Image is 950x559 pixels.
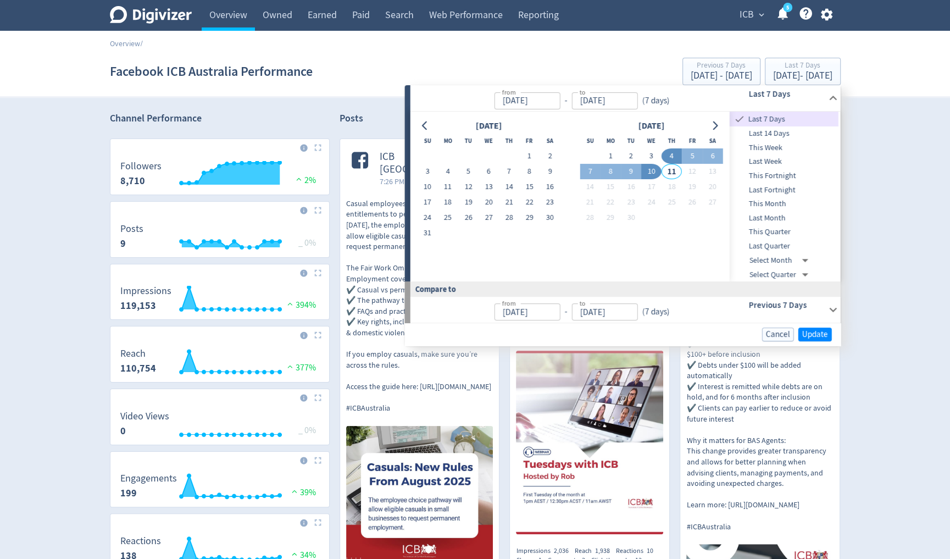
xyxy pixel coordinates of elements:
button: 23 [540,195,560,210]
button: 27 [479,210,499,225]
dt: Impressions [120,285,171,297]
span: 7:26 PM [DATE] AEST [380,176,488,187]
button: 24 [417,210,437,225]
dt: Followers [120,160,162,173]
span: This Fortnight [730,170,838,182]
button: 26 [682,195,702,210]
button: 9 [621,164,641,179]
span: ICB [740,6,754,24]
div: [DATE] [635,119,668,134]
button: 5 [458,164,479,179]
h2: Posts [340,112,363,129]
img: positive-performance.svg [293,175,304,183]
span: _ 0% [298,237,316,248]
div: Last 7 Days [773,62,832,71]
dt: Video Views [120,410,169,423]
img: Placeholder [314,394,321,401]
div: Impressions [516,546,574,556]
button: 14 [499,179,519,195]
button: 18 [662,179,682,195]
button: 10 [417,179,437,195]
button: 28 [499,210,519,225]
button: 9 [540,164,560,179]
span: 10 [646,546,653,555]
button: 29 [519,210,540,225]
button: 15 [600,179,620,195]
th: Friday [519,133,540,148]
button: 7 [499,164,519,179]
button: 31 [417,225,437,241]
span: ICB [GEOGRAPHIC_DATA] [380,151,488,176]
button: 23 [621,195,641,210]
dt: Reactions [120,535,161,547]
div: Last Month [730,211,838,225]
button: 28 [580,210,600,225]
button: 8 [519,164,540,179]
span: 1,938 [595,546,609,555]
button: 30 [621,210,641,225]
a: ICB [GEOGRAPHIC_DATA]8:21 AM [DATE] AESTJoin [PERSON_NAME] [DATE], the [DATE] for the Tuesdays wi... [510,139,669,538]
button: 18 [437,195,458,210]
label: to [579,298,585,308]
img: positive-performance.svg [289,550,300,558]
img: positive-performance.svg [285,300,296,308]
button: 12 [458,179,479,195]
div: - [560,95,571,107]
button: 25 [662,195,682,210]
span: / [140,38,143,48]
div: Previous 7 Days [691,62,752,71]
div: ( 7 days ) [637,306,669,318]
button: 7 [580,164,600,179]
button: Previous 7 Days[DATE] - [DATE] [682,58,760,85]
strong: 199 [120,486,137,500]
h2: Channel Performance [110,112,330,125]
button: 12 [682,164,702,179]
button: 19 [682,179,702,195]
button: 27 [702,195,723,210]
button: 22 [519,195,540,210]
dt: Reach [120,347,156,360]
th: Friday [682,133,702,148]
button: 8 [600,164,620,179]
span: Last Month [730,212,838,224]
button: 4 [437,164,458,179]
span: 394% [285,300,316,311]
svg: Followers 8,710 [115,161,325,190]
button: 29 [600,210,620,225]
div: from-to(7 days)Previous 7 Days [410,297,841,323]
span: This Quarter [730,226,838,238]
nav: presets [730,112,838,281]
img: positive-performance.svg [285,362,296,370]
span: Last 14 Days [730,128,838,140]
button: 3 [417,164,437,179]
button: 4 [662,148,682,164]
svg: Reach 110,754 [115,348,325,378]
div: This Month [730,197,838,211]
div: Last 7 Days [730,112,838,126]
div: This Quarter [730,225,838,239]
th: Saturday [540,133,560,148]
button: 20 [702,179,723,195]
label: from [502,87,515,97]
button: 6 [702,148,723,164]
h1: Facebook ICB Australia Performance [110,54,313,89]
span: Update [802,330,828,339]
span: Last Quarter [730,240,838,252]
th: Monday [437,133,458,148]
label: to [579,87,585,97]
button: 21 [580,195,600,210]
button: 24 [641,195,662,210]
button: Go to next month [707,118,723,134]
span: 2% [293,175,316,186]
button: 2 [621,148,641,164]
button: Last 7 Days[DATE]- [DATE] [765,58,841,85]
p: Casual employees have different entitlements to permanent staff, and from [DATE], the employee ch... [346,198,493,414]
button: 30 [540,210,560,225]
img: positive-performance.svg [289,487,300,495]
dt: Engagements [120,472,177,485]
button: 11 [662,164,682,179]
img: Placeholder [314,457,321,464]
th: Tuesday [621,133,641,148]
div: Last Fortnight [730,183,838,197]
svg: Posts 9 [115,224,325,253]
